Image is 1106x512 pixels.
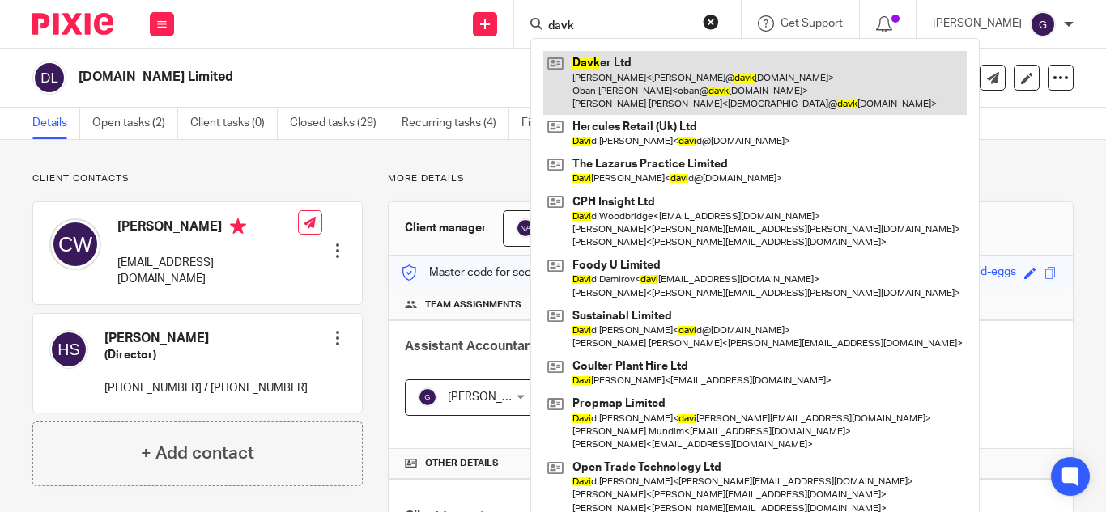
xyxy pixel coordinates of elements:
[388,172,1074,185] p: More details
[141,441,254,466] h4: + Add contact
[425,298,521,311] span: Team assignments
[49,218,101,270] img: svg%3E
[32,108,80,139] a: Details
[32,172,363,185] p: Client contacts
[516,218,535,238] img: svg%3E
[117,218,298,239] h4: [PERSON_NAME]
[781,18,843,29] span: Get Support
[230,218,246,235] i: Primary
[418,387,437,407] img: svg%3E
[92,108,178,139] a: Open tasks (2)
[547,19,692,34] input: Search
[405,340,537,353] span: Assistant Accountant
[79,69,699,86] h2: [DOMAIN_NAME] Limited
[521,108,558,139] a: Files
[703,14,719,30] button: Clear
[32,13,113,35] img: Pixie
[933,15,1022,32] p: [PERSON_NAME]
[49,330,88,369] img: svg%3E
[402,108,509,139] a: Recurring tasks (4)
[190,108,278,139] a: Client tasks (0)
[448,391,537,403] span: [PERSON_NAME]
[405,220,487,236] h3: Client manager
[32,61,66,95] img: svg%3E
[104,380,308,396] p: [PHONE_NUMBER] / [PHONE_NUMBER]
[290,108,389,139] a: Closed tasks (29)
[401,264,680,281] p: Master code for secure communications and files
[117,255,298,288] p: [EMAIL_ADDRESS][DOMAIN_NAME]
[104,347,308,363] h5: (Director)
[104,330,308,347] h4: [PERSON_NAME]
[1030,11,1056,37] img: svg%3E
[425,457,499,470] span: Other details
